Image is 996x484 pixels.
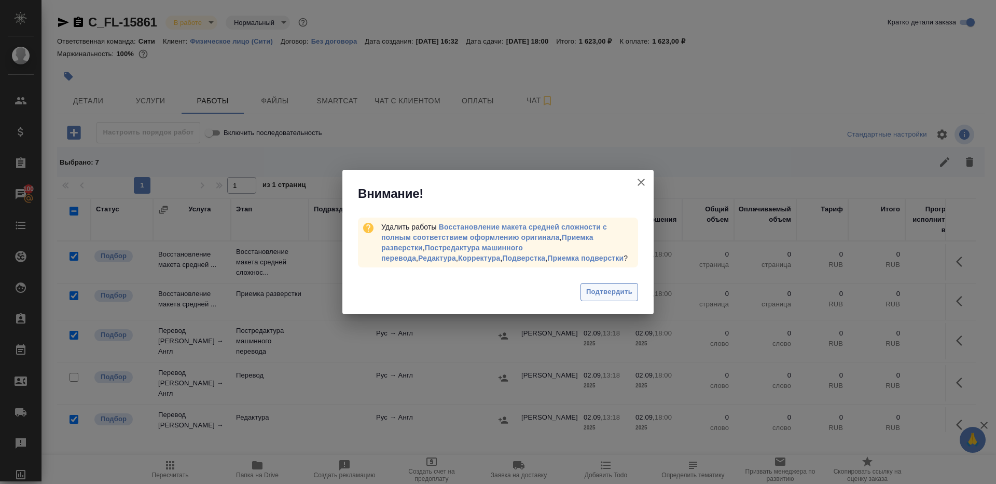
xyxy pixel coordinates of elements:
[502,254,545,262] a: Подверстка
[458,254,502,262] span: ,
[381,233,593,252] span: ,
[381,244,523,262] span: ,
[418,254,458,262] span: ,
[418,254,456,262] a: Редактура
[381,223,607,241] a: Восстановление макета средней сложности с полным соответствием оформлению оригинала
[381,223,607,241] span: ,
[586,286,632,298] span: Подтвердить
[381,244,523,262] a: Постредактура машинного перевода
[547,254,624,262] a: Приемка подверстки
[580,283,638,301] button: Подтвердить
[458,254,500,262] a: Корректура
[381,222,638,263] div: Удалить работы
[502,254,547,262] span: ,
[381,233,593,252] a: Приемка разверстки
[547,254,628,262] span: ?
[358,185,423,202] span: Внимание!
